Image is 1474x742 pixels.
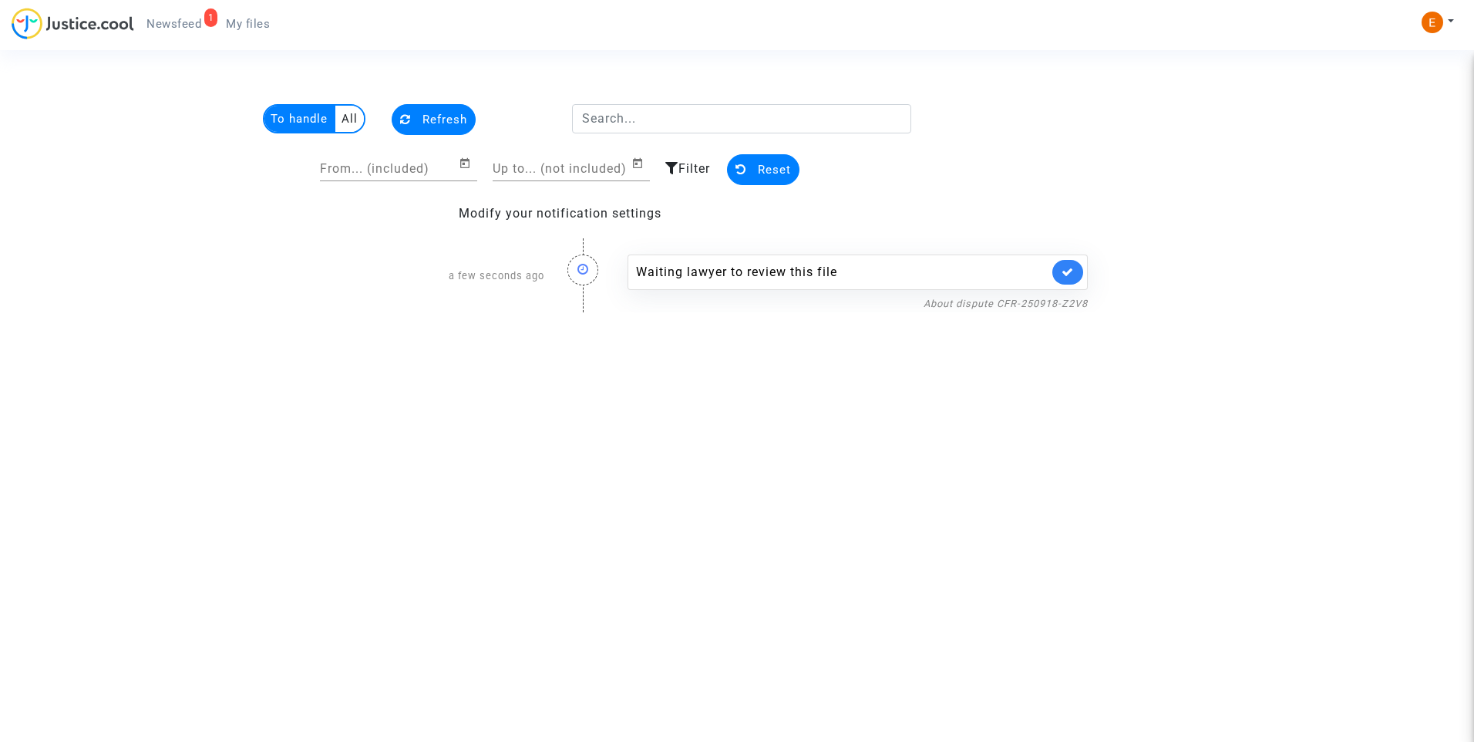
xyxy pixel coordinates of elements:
[727,154,799,185] button: Reset
[214,12,282,35] a: My files
[146,17,201,31] span: Newsfeed
[758,163,791,177] span: Reset
[134,12,214,35] a: 1Newsfeed
[1422,12,1443,33] img: ACg8ocIeiFvHKe4dA5oeRFd_CiCnuxWUEc1A2wYhRJE3TTWt=s96-c
[226,17,270,31] span: My files
[678,161,710,176] span: Filter
[924,298,1088,309] a: About dispute CFR-250918-Z2V8
[631,154,650,173] button: Open calendar
[459,206,661,221] a: Modify your notification settings
[375,239,556,312] div: a few seconds ago
[12,8,134,39] img: jc-logo.svg
[392,104,476,135] button: Refresh
[572,104,912,133] input: Search...
[204,8,218,27] div: 1
[335,106,364,132] multi-toggle-item: All
[459,154,477,173] button: Open calendar
[636,263,1048,282] div: Waiting lawyer to review this file
[422,113,467,126] span: Refresh
[264,106,335,132] multi-toggle-item: To handle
